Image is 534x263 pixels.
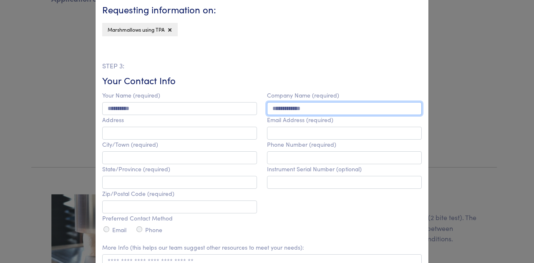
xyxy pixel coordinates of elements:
label: Phone [145,226,162,233]
label: Email [112,226,126,233]
label: State/Province (required) [102,165,170,173]
span: Marshmallows using TPA [108,26,165,33]
label: Email Address (required) [267,116,333,123]
label: Phone Number (required) [267,141,336,148]
h6: Your Contact Info [102,74,422,87]
label: Company Name (required) [267,92,339,99]
h6: Requesting information on: [102,3,422,16]
label: Instrument Serial Number (optional) [267,165,362,173]
label: Zip/Postal Code (required) [102,190,174,197]
p: STEP 3: [102,60,422,71]
label: More Info (this helps our team suggest other resources to meet your needs): [102,244,304,251]
label: Your Name (required) [102,92,160,99]
label: City/Town (required) [102,141,158,148]
label: Address [102,116,124,123]
label: Preferred Contact Method [102,215,173,222]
